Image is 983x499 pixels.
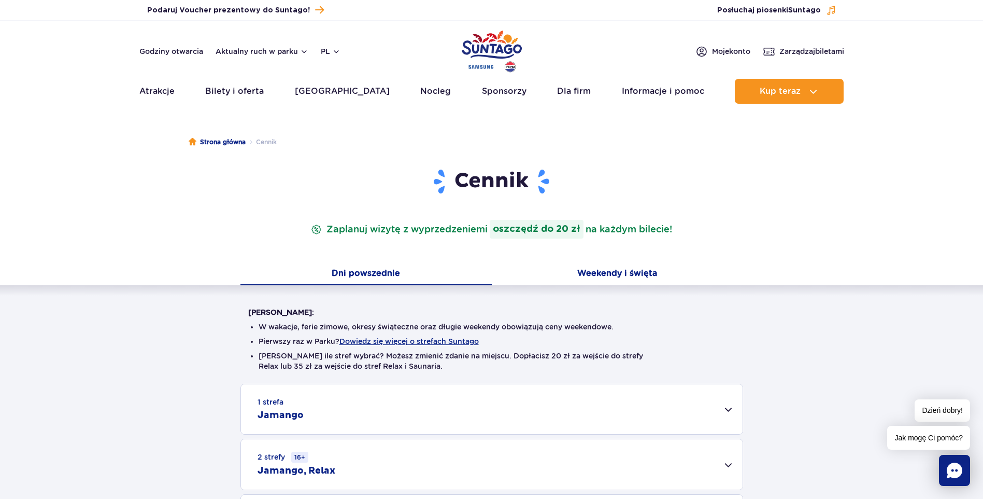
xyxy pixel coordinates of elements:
span: Zarządzaj biletami [779,46,844,57]
div: Chat [939,455,970,486]
small: 2 strefy [258,452,308,463]
a: Park of Poland [462,26,522,74]
button: Dni powszednie [240,264,492,285]
button: Weekendy i święta [492,264,743,285]
button: Dowiedz się więcej o strefach Suntago [339,337,479,345]
a: Informacje i pomoc [622,79,704,104]
a: Atrakcje [139,79,175,104]
h2: Jamango, Relax [258,465,335,477]
h2: Jamango [258,409,304,422]
a: Sponsorzy [482,79,526,104]
small: 16+ [291,452,308,463]
small: 1 strefa [258,397,283,407]
li: W wakacje, ferie zimowe, okresy świąteczne oraz długie weekendy obowiązują ceny weekendowe. [259,322,725,332]
strong: oszczędź do 20 zł [490,220,583,239]
li: Pierwszy raz w Parku? [259,336,725,346]
span: Dzień dobry! [915,399,970,422]
a: Zarządzajbiletami [763,45,844,58]
button: Posłuchaj piosenkiSuntago [717,5,836,16]
strong: [PERSON_NAME]: [248,308,314,316]
a: Dla firm [557,79,591,104]
h1: Cennik [248,168,735,195]
button: pl [321,46,340,57]
a: Mojekonto [695,45,750,58]
a: Nocleg [420,79,451,104]
a: Bilety i oferta [205,79,264,104]
span: Posłuchaj piosenki [717,5,821,16]
a: [GEOGRAPHIC_DATA] [295,79,390,104]
a: Strona główna [189,137,246,147]
li: [PERSON_NAME] ile stref wybrać? Możesz zmienić zdanie na miejscu. Dopłacisz 20 zł za wejście do s... [259,351,725,371]
span: Podaruj Voucher prezentowy do Suntago! [147,5,310,16]
span: Kup teraz [760,87,801,96]
p: Zaplanuj wizytę z wyprzedzeniem na każdym bilecie! [309,220,674,239]
a: Podaruj Voucher prezentowy do Suntago! [147,3,324,17]
li: Cennik [246,137,277,147]
span: Suntago [788,7,821,14]
span: Jak mogę Ci pomóc? [887,426,970,450]
button: Kup teraz [735,79,844,104]
span: Moje konto [712,46,750,57]
a: Godziny otwarcia [139,46,203,57]
button: Aktualny ruch w parku [216,47,308,56]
